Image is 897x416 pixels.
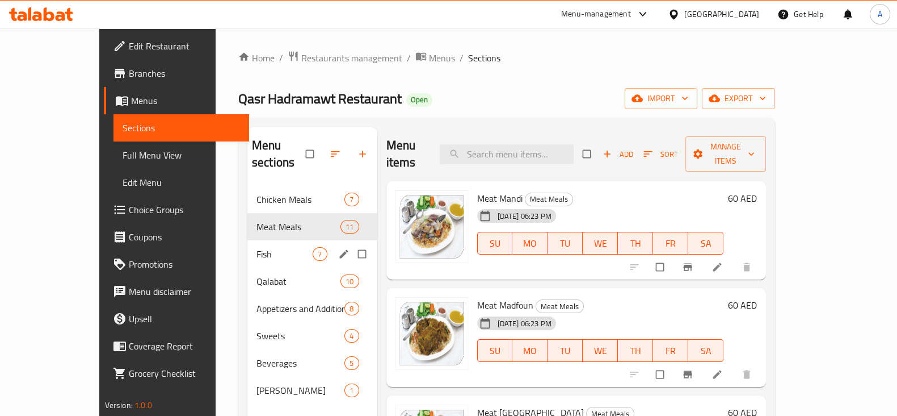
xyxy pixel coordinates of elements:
button: import [625,88,697,109]
span: [DATE] 06:23 PM [493,211,556,222]
span: Meat Mandi [477,190,523,207]
span: Qasr Hadramawt Restaurant [238,86,402,111]
span: Menus [131,94,240,107]
div: Fish7edit [247,240,377,268]
span: Promotions [129,257,240,271]
a: Coverage Report [104,332,249,360]
span: TH [622,343,648,359]
span: Meat Meals [536,300,583,313]
span: Select to update [649,256,673,278]
span: 7 [313,249,326,260]
div: Chicken Meals7 [247,186,377,213]
span: Coupons [129,230,240,244]
span: TH [622,235,648,252]
span: Sections [123,121,240,135]
a: Home [238,51,275,65]
li: / [460,51,464,65]
span: Meat Madfoun [477,297,533,314]
nav: Menu sections [247,181,377,409]
div: items [344,193,359,206]
button: delete [734,255,761,280]
div: Appetizers and Additions8 [247,295,377,322]
li: / [279,51,283,65]
span: Coverage Report [129,339,240,353]
a: Choice Groups [104,196,249,223]
span: WE [587,343,613,359]
span: Edit Menu [123,176,240,189]
span: Open [406,95,432,105]
button: SU [477,339,513,362]
span: 11 [341,222,358,232]
button: TU [548,339,583,362]
span: Sweets [256,329,344,343]
a: Upsell [104,305,249,332]
button: TH [618,339,653,362]
span: FR [658,343,684,359]
div: Appetizers and Additions [256,302,344,315]
h6: 60 AED [728,297,757,313]
div: Open [406,93,432,107]
span: Beverages [256,356,344,370]
span: FR [658,235,684,252]
span: Add [603,148,633,161]
button: MO [512,232,548,255]
span: Grocery Checklist [129,367,240,380]
a: Sections [113,114,249,142]
button: WE [583,339,618,362]
span: 10 [341,276,358,287]
span: Meat Meals [525,193,572,206]
div: items [344,302,359,315]
span: Select all sections [299,143,323,165]
div: items [340,220,359,234]
div: [GEOGRAPHIC_DATA] [684,8,759,20]
button: Branch-specific-item [675,255,702,280]
span: export [711,91,766,106]
span: Sort items [636,145,685,163]
div: [PERSON_NAME]1 [247,377,377,404]
span: Fish [256,247,313,261]
span: Chicken Meals [256,193,344,206]
div: Dhabayeh [256,384,344,397]
span: Edit Restaurant [129,39,240,53]
span: 1.0.0 [134,398,152,413]
span: Sort [643,148,678,161]
button: MO [512,339,548,362]
button: delete [734,362,761,387]
button: Add [600,145,636,163]
span: SA [693,235,719,252]
span: Manage items [694,140,757,168]
button: Manage items [685,136,766,172]
span: TU [552,235,578,252]
span: Menu disclaimer [129,285,240,298]
a: Full Menu View [113,142,249,169]
span: Menus [429,51,455,65]
span: Add item [600,145,636,163]
button: SA [688,232,723,255]
span: Select section [576,143,600,165]
span: 4 [345,331,358,342]
span: Version: [105,398,133,413]
span: Branches [129,66,240,80]
div: Sweets4 [247,322,377,350]
span: SU [482,235,508,252]
div: items [313,247,327,261]
img: Meat Madfoun [395,297,468,370]
a: Edit menu item [711,261,725,273]
a: Coupons [104,223,249,251]
a: Restaurants management [288,51,402,65]
span: Upsell [129,312,240,326]
span: SA [693,343,719,359]
span: WE [587,235,613,252]
button: SU [477,232,513,255]
nav: breadcrumb [238,51,775,65]
span: 5 [345,358,358,369]
span: [PERSON_NAME] [256,384,344,397]
span: A [878,8,882,20]
button: FR [653,339,688,362]
button: SA [688,339,723,362]
button: FR [653,232,688,255]
span: Full Menu View [123,148,240,162]
button: edit [336,247,353,261]
img: Meat Mandi [395,190,468,263]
